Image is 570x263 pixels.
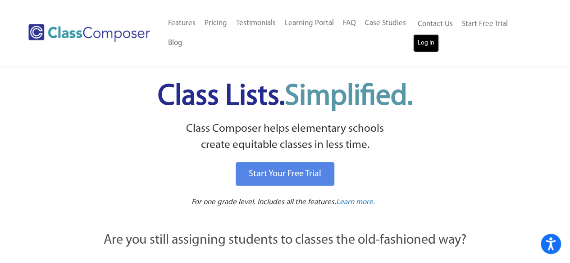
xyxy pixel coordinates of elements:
[457,14,512,35] a: Start Free Trial
[280,13,338,33] a: Learning Portal
[338,13,360,33] a: FAQ
[200,13,232,33] a: Pricing
[249,169,321,178] span: Start Your Free Trial
[54,121,516,154] p: Class Composer helps elementary schools create equitable classes in less time.
[192,198,336,206] span: For one grade level. Includes all the features.
[236,162,334,186] a: Start Your Free Trial
[164,33,187,53] a: Blog
[285,82,413,111] span: Simplified.
[336,197,375,208] a: Learn more.
[360,13,410,33] a: Case Studies
[28,24,150,42] img: Class Composer
[232,13,280,33] a: Testimonials
[55,231,515,250] p: Are you still assigning students to classes the old-fashioned way?
[413,14,535,52] nav: Header Menu
[164,13,200,33] a: Features
[413,14,457,34] a: Contact Us
[336,198,375,206] span: Learn more.
[413,34,439,52] a: Log In
[158,82,413,111] span: Class Lists.
[164,13,413,53] nav: Header Menu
